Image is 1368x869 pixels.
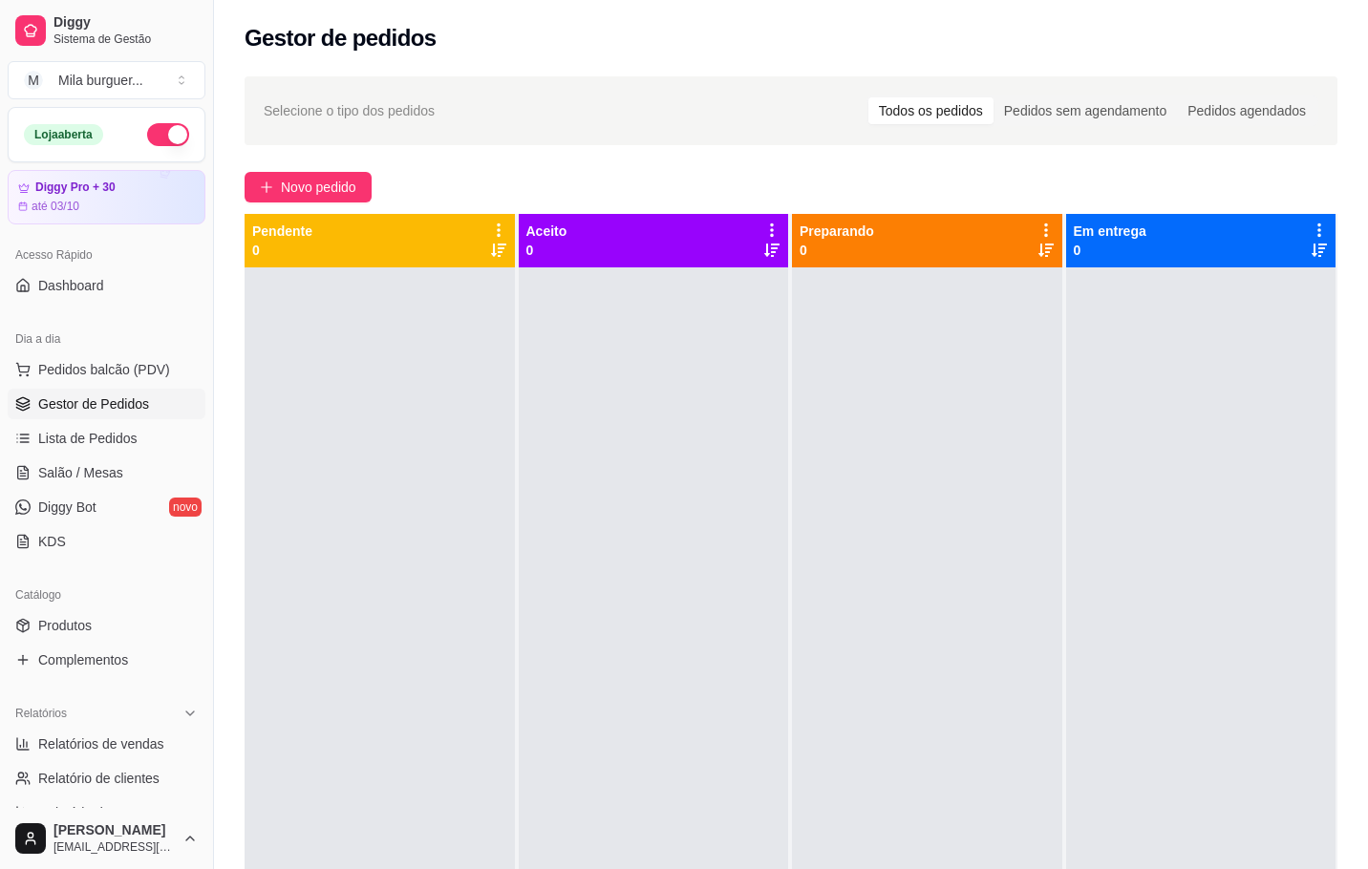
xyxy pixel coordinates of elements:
[8,526,205,557] a: KDS
[8,240,205,270] div: Acesso Rápido
[8,797,205,828] a: Relatório de mesas
[994,97,1177,124] div: Pedidos sem agendamento
[8,763,205,794] a: Relatório de clientes
[8,645,205,675] a: Complementos
[800,241,874,260] p: 0
[8,354,205,385] button: Pedidos balcão (PDV)
[38,532,66,551] span: KDS
[58,71,143,90] div: Mila burguer ...
[15,706,67,721] span: Relatórios
[526,222,567,241] p: Aceito
[8,61,205,99] button: Select a team
[8,8,205,53] a: DiggySistema de Gestão
[800,222,874,241] p: Preparando
[264,100,435,121] span: Selecione o tipo dos pedidos
[24,124,103,145] div: Loja aberta
[8,457,205,488] a: Salão / Mesas
[38,650,128,669] span: Complementos
[53,14,198,32] span: Diggy
[868,97,994,124] div: Todos os pedidos
[245,172,372,202] button: Novo pedido
[53,839,175,855] span: [EMAIL_ADDRESS][DOMAIN_NAME]
[35,180,116,195] article: Diggy Pro + 30
[147,123,189,146] button: Alterar Status
[38,734,164,753] span: Relatórios de vendas
[1074,222,1146,241] p: Em entrega
[38,463,123,482] span: Salão / Mesas
[38,360,170,379] span: Pedidos balcão (PDV)
[526,241,567,260] p: 0
[8,423,205,454] a: Lista de Pedidos
[1074,241,1146,260] p: 0
[8,270,205,301] a: Dashboard
[1177,97,1316,124] div: Pedidos agendados
[252,241,312,260] p: 0
[38,803,154,822] span: Relatório de mesas
[38,498,96,517] span: Diggy Bot
[245,23,437,53] h2: Gestor de pedidos
[260,180,273,194] span: plus
[32,199,79,214] article: até 03/10
[8,492,205,522] a: Diggy Botnovo
[8,610,205,641] a: Produtos
[38,616,92,635] span: Produtos
[8,389,205,419] a: Gestor de Pedidos
[38,769,160,788] span: Relatório de clientes
[38,276,104,295] span: Dashboard
[53,32,198,47] span: Sistema de Gestão
[8,324,205,354] div: Dia a dia
[252,222,312,241] p: Pendente
[8,816,205,861] button: [PERSON_NAME][EMAIL_ADDRESS][DOMAIN_NAME]
[8,170,205,224] a: Diggy Pro + 30até 03/10
[38,429,138,448] span: Lista de Pedidos
[281,177,356,198] span: Novo pedido
[8,580,205,610] div: Catálogo
[38,394,149,413] span: Gestor de Pedidos
[53,822,175,839] span: [PERSON_NAME]
[8,729,205,759] a: Relatórios de vendas
[24,71,43,90] span: M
